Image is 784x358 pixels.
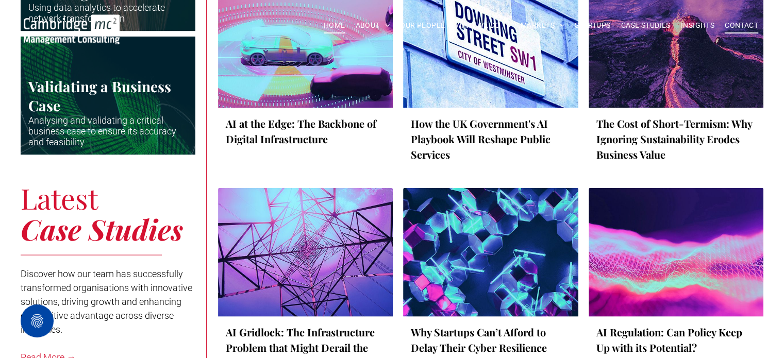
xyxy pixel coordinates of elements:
[411,325,570,355] a: Why Startups Can’t Afford to Delay Their Cyber Resilience
[596,325,756,355] a: AI Regulation: Can Policy Keep Up with its Potential?
[21,268,192,335] span: Discover how our team has successfully transformed organisations with innovative solutions, drivi...
[218,188,393,317] a: Close up of electricity pylon, digital transformation
[21,37,195,155] a: Green waveforms on black background
[720,18,763,33] a: CONTACT
[226,116,385,147] a: AI at the Edge: The Backbone of Digital Infrastructure
[319,18,351,33] a: HOME
[411,116,570,162] a: How the UK Government's AI Playbook Will Reshape Public Services
[616,18,676,33] a: CASE STUDIES
[570,18,615,33] a: STARTUPS
[351,18,395,33] a: ABOUT
[589,188,763,317] a: Neon wave, digital transformation
[676,18,720,33] a: INSIGHTS
[515,18,570,33] a: MARKETS
[24,14,120,44] img: Go to Homepage
[395,18,450,33] a: OUR PEOPLE
[21,179,98,217] span: Latest
[21,210,183,248] span: Case Studies
[24,16,120,27] a: Your Business Transformed | Cambridge Management Consulting
[450,18,515,33] a: WHAT WE DO
[725,18,758,33] span: CONTACT
[403,188,578,317] a: Abstract neon hexagons, digital infrastructure
[596,116,756,162] a: The Cost of Short-Termism: Why Ignoring Sustainability Erodes Business Value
